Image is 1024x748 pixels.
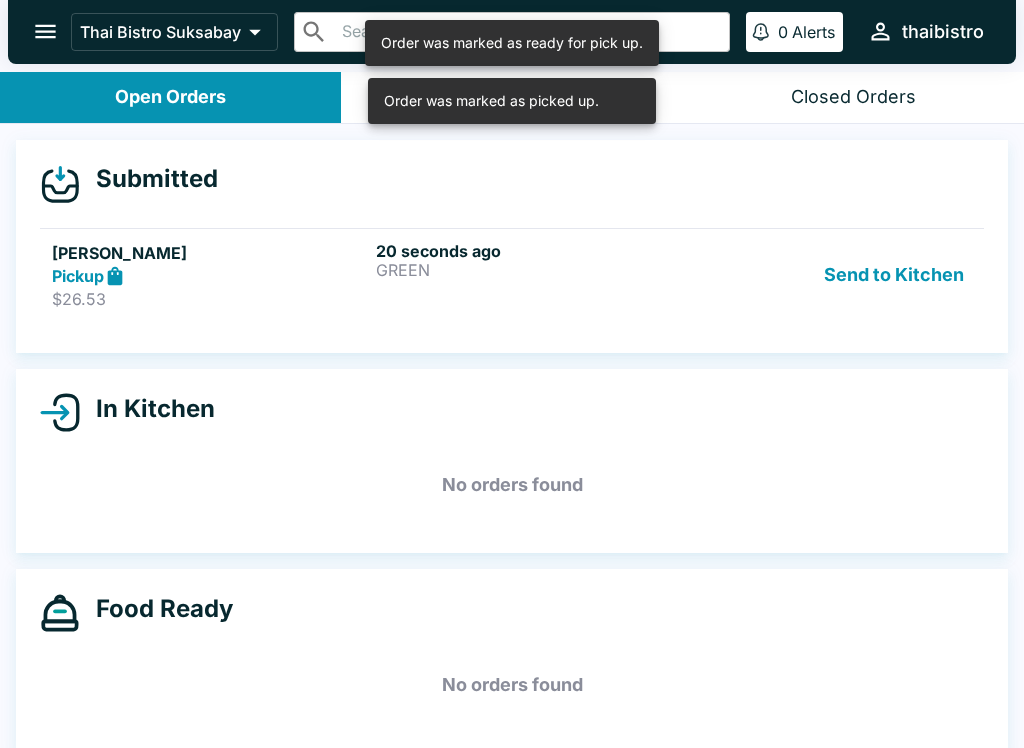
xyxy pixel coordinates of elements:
button: thaibistro [859,10,992,53]
h5: No orders found [40,449,984,521]
p: $26.53 [52,289,368,309]
strong: Pickup [52,266,104,286]
button: open drawer [20,6,71,57]
p: 0 [778,22,788,42]
p: Alerts [792,22,835,42]
div: Closed Orders [791,86,916,109]
button: Thai Bistro Suksabay [71,13,278,51]
div: thaibistro [902,20,984,44]
h5: No orders found [40,649,984,721]
button: Send to Kitchen [816,241,972,310]
h4: In Kitchen [80,394,215,424]
h4: Food Ready [80,594,233,624]
p: Thai Bistro Suksabay [80,22,241,42]
h4: Submitted [80,164,218,194]
h6: 20 seconds ago [376,241,692,261]
input: Search orders by name or phone number [336,18,721,46]
div: Order was marked as ready for pick up. [381,26,643,60]
p: GREEN [376,261,692,279]
h5: [PERSON_NAME] [52,241,368,265]
div: Order was marked as picked up. [384,84,599,118]
div: Open Orders [115,86,226,109]
a: [PERSON_NAME]Pickup$26.5320 seconds agoGREENSend to Kitchen [40,228,984,322]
